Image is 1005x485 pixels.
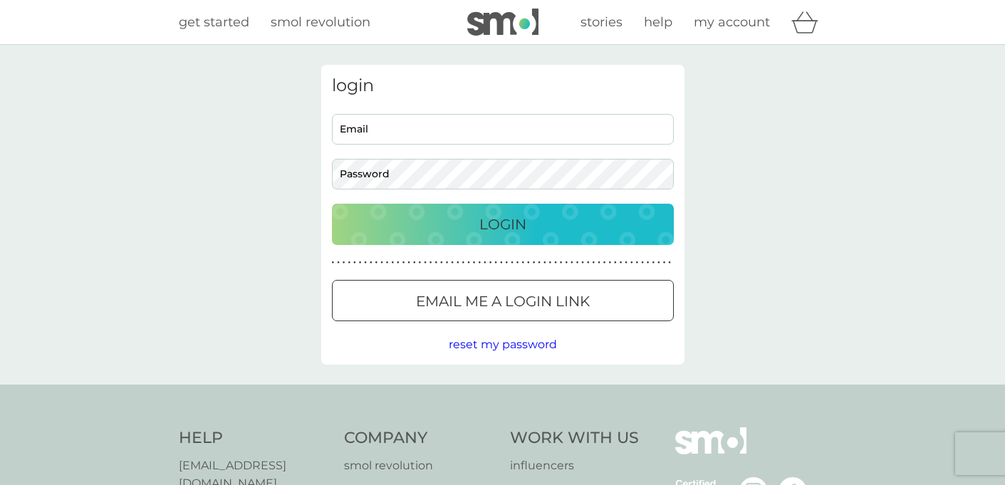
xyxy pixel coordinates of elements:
[571,259,573,266] p: ●
[549,259,552,266] p: ●
[344,457,496,475] a: smol revolution
[581,259,584,266] p: ●
[419,259,422,266] p: ●
[440,259,443,266] p: ●
[560,259,563,266] p: ●
[449,335,557,354] button: reset my password
[593,259,595,266] p: ●
[402,259,405,266] p: ●
[625,259,628,266] p: ●
[500,259,503,266] p: ●
[375,259,378,266] p: ●
[543,259,546,266] p: ●
[424,259,427,266] p: ●
[271,12,370,33] a: smol revolution
[614,259,617,266] p: ●
[364,259,367,266] p: ●
[668,259,671,266] p: ●
[489,259,492,266] p: ●
[565,259,568,266] p: ●
[429,259,432,266] p: ●
[353,259,356,266] p: ●
[521,259,524,266] p: ●
[576,259,579,266] p: ●
[630,259,633,266] p: ●
[344,427,496,449] h4: Company
[603,259,606,266] p: ●
[451,259,454,266] p: ●
[694,14,770,30] span: my account
[647,259,650,266] p: ●
[434,259,437,266] p: ●
[484,259,486,266] p: ●
[467,259,470,266] p: ●
[791,8,827,36] div: basket
[641,259,644,266] p: ●
[332,280,674,321] button: Email me a login link
[391,259,394,266] p: ●
[343,259,345,266] p: ●
[457,259,459,266] p: ●
[608,259,611,266] p: ●
[511,259,514,266] p: ●
[554,259,557,266] p: ●
[510,457,639,475] a: influencers
[380,259,383,266] p: ●
[510,427,639,449] h4: Work With Us
[538,259,541,266] p: ●
[413,259,416,266] p: ●
[652,259,655,266] p: ●
[675,427,746,476] img: smol
[580,14,623,30] span: stories
[332,259,335,266] p: ●
[494,259,497,266] p: ●
[467,9,538,36] img: smol
[407,259,410,266] p: ●
[598,259,600,266] p: ●
[446,259,449,266] p: ●
[337,259,340,266] p: ●
[462,259,465,266] p: ●
[636,259,639,266] p: ●
[416,290,590,313] p: Email me a login link
[478,259,481,266] p: ●
[370,259,373,266] p: ●
[694,12,770,33] a: my account
[587,259,590,266] p: ●
[397,259,400,266] p: ●
[533,259,536,266] p: ●
[386,259,389,266] p: ●
[663,259,666,266] p: ●
[479,213,526,236] p: Login
[516,259,519,266] p: ●
[580,12,623,33] a: stories
[348,259,350,266] p: ●
[179,14,249,30] span: get started
[271,14,370,30] span: smol revolution
[473,259,476,266] p: ●
[657,259,660,266] p: ●
[644,14,672,30] span: help
[644,12,672,33] a: help
[359,259,362,266] p: ●
[179,12,249,33] a: get started
[179,427,330,449] h4: Help
[332,204,674,245] button: Login
[506,259,509,266] p: ●
[449,338,557,351] span: reset my password
[332,75,674,96] h3: login
[527,259,530,266] p: ●
[620,259,623,266] p: ●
